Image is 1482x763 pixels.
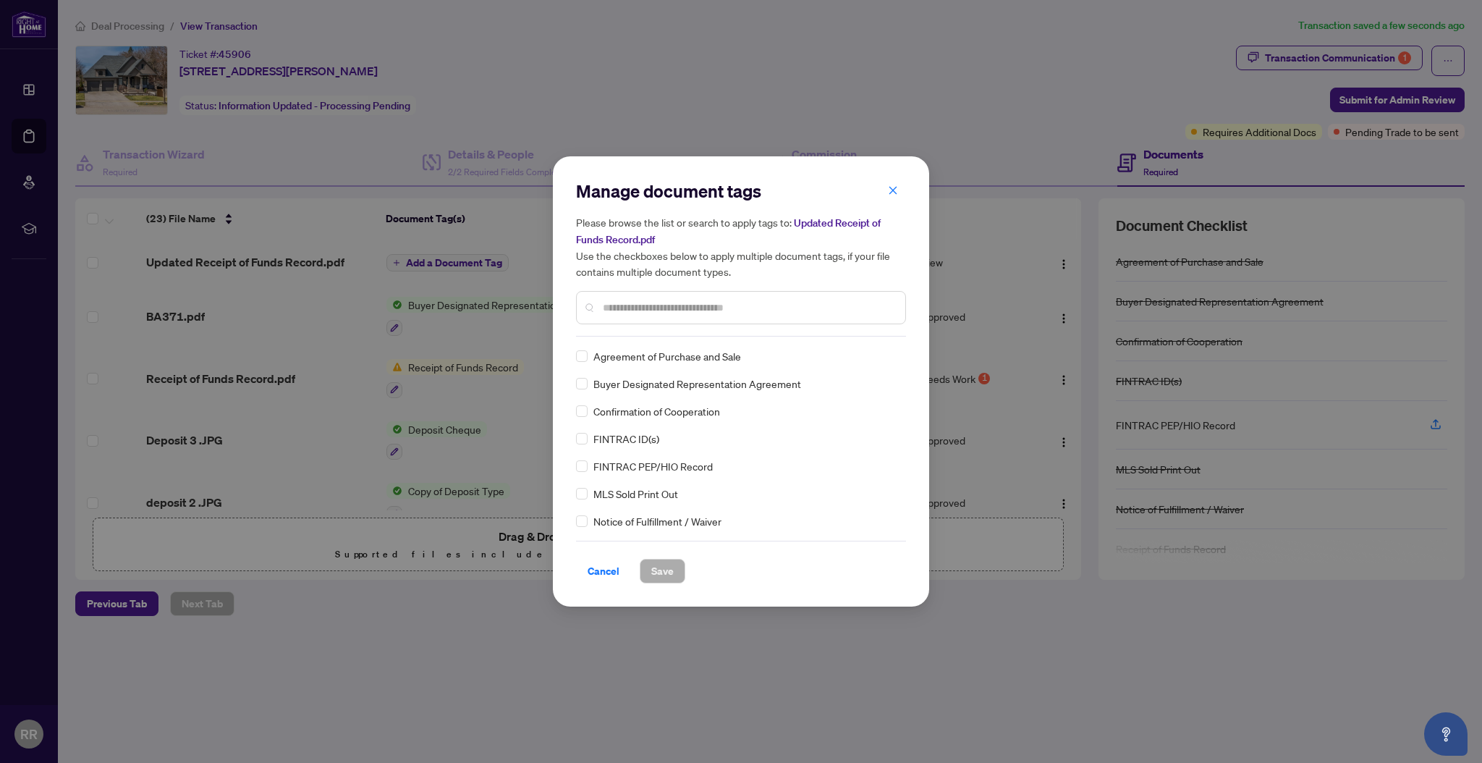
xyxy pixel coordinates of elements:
span: close [888,185,898,195]
span: Confirmation of Cooperation [593,403,720,419]
span: FINTRAC PEP/HIO Record [593,458,713,474]
span: FINTRAC ID(s) [593,431,659,447]
span: Agreement of Purchase and Sale [593,348,741,364]
h5: Please browse the list or search to apply tags to: Use the checkboxes below to apply multiple doc... [576,214,906,279]
button: Cancel [576,559,631,583]
button: Save [640,559,685,583]
h2: Manage document tags [576,180,906,203]
span: MLS Sold Print Out [593,486,678,502]
span: Notice of Fulfillment / Waiver [593,513,721,529]
span: Cancel [588,560,619,583]
button: Open asap [1424,712,1468,756]
span: Buyer Designated Representation Agreement [593,376,801,392]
